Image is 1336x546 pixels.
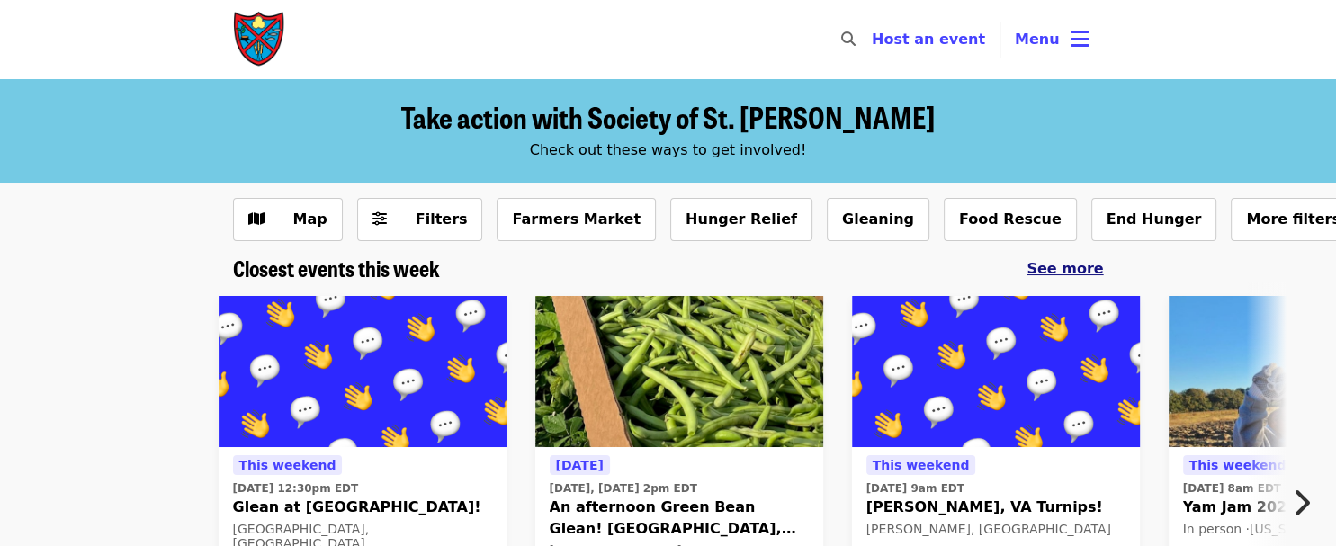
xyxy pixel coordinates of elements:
[372,210,387,228] i: sliders-h icon
[550,480,697,497] time: [DATE], [DATE] 2pm EDT
[233,497,492,518] span: Glean at [GEOGRAPHIC_DATA]!
[670,198,812,241] button: Hunger Relief
[1277,478,1336,528] button: Next item
[248,210,265,228] i: map icon
[416,210,468,228] span: Filters
[866,497,1125,518] span: [PERSON_NAME], VA Turnips!
[535,296,823,447] img: An afternoon Green Bean Glean! Cedar Grove, NC, this Wednesday 10/8, 2-4 pm! organized by Society...
[1183,480,1281,497] time: [DATE] 8am EDT
[357,198,483,241] button: Filters (0 selected)
[1027,260,1103,277] span: See more
[866,480,964,497] time: [DATE] 9am EDT
[1189,458,1287,472] span: This weekend
[497,198,656,241] button: Farmers Market
[1183,522,1322,536] span: In person · [US_STATE]
[219,255,1118,282] div: Closest events this week
[219,296,507,447] img: Glean at Lynchburg Community Market! organized by Society of St. Andrew
[401,95,935,138] span: Take action with Society of St. [PERSON_NAME]
[233,255,440,282] a: Closest events this week
[866,522,1125,537] div: [PERSON_NAME], [GEOGRAPHIC_DATA]
[827,198,929,241] button: Gleaning
[1000,18,1104,61] button: Toggle account menu
[233,139,1104,161] div: Check out these ways to get involved!
[550,497,809,540] span: An afternoon Green Bean Glean! [GEOGRAPHIC_DATA], [GEOGRAPHIC_DATA], [DATE][DATE], 2-4 pm!
[239,458,336,472] span: This weekend
[872,31,985,48] a: Host an event
[233,198,343,241] button: Show map view
[841,31,856,48] i: search icon
[873,458,970,472] span: This weekend
[852,296,1140,447] img: Riner, VA Turnips! organized by Society of St. Andrew
[556,458,604,472] span: [DATE]
[944,198,1077,241] button: Food Rescue
[1027,258,1103,280] a: See more
[233,252,440,283] span: Closest events this week
[1292,486,1310,520] i: chevron-right icon
[1071,26,1089,52] i: bars icon
[293,210,327,228] span: Map
[233,11,287,68] img: Society of St. Andrew - Home
[1015,31,1060,48] span: Menu
[866,18,881,61] input: Search
[1091,198,1217,241] button: End Hunger
[233,480,359,497] time: [DATE] 12:30pm EDT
